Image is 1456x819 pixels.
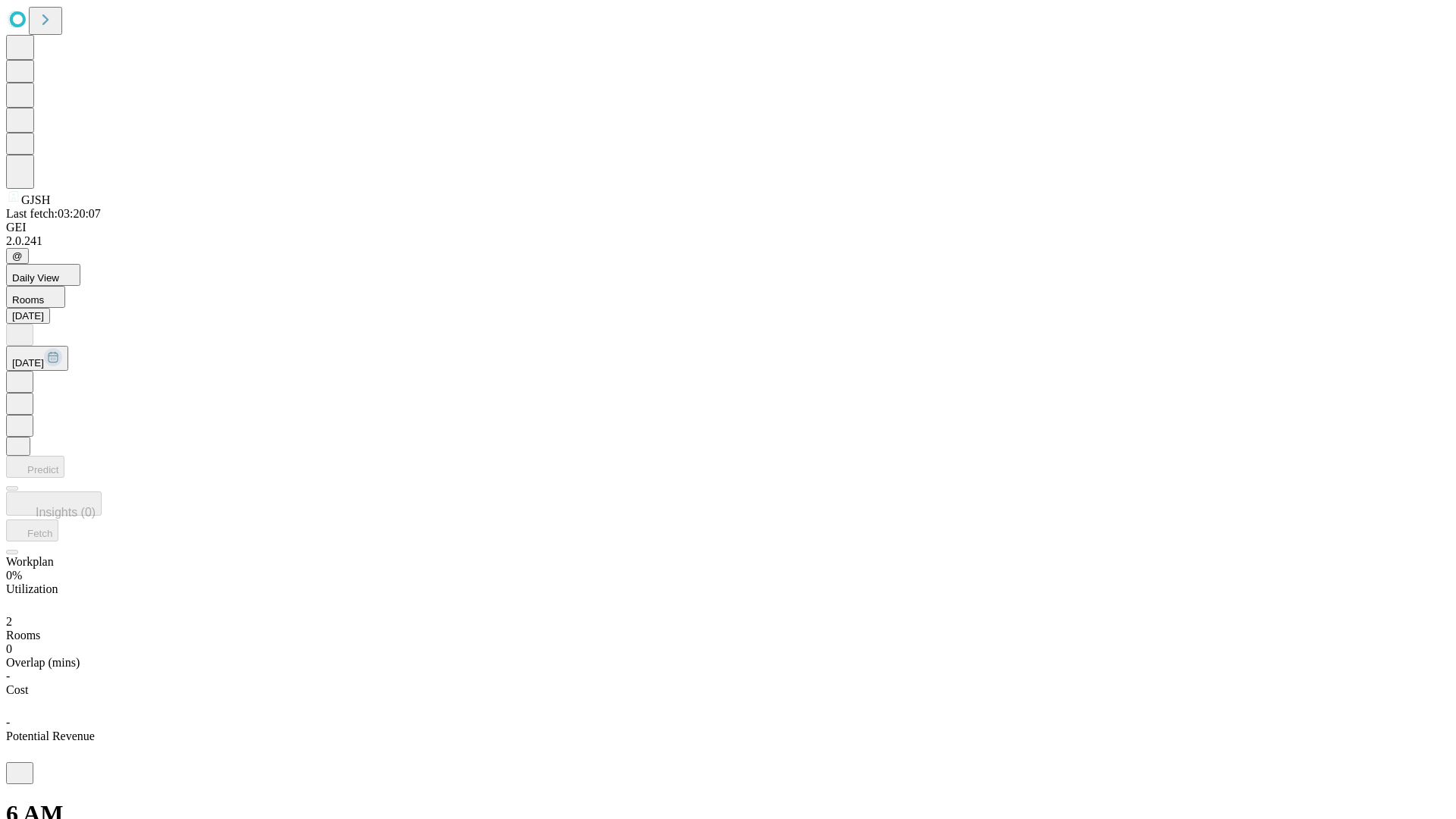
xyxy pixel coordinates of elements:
span: Workplan [6,555,54,568]
span: 0 [6,642,12,655]
div: GEI [6,221,1450,234]
span: - [6,716,10,729]
div: 2.0.241 [6,234,1450,248]
button: @ [6,248,29,264]
span: Daily View [12,272,59,284]
button: [DATE] [6,346,68,371]
span: [DATE] [12,357,44,369]
button: Predict [6,456,64,478]
span: Potential Revenue [6,730,95,742]
span: 2 [6,615,12,628]
button: Insights (0) [6,491,102,516]
span: Insights (0) [36,506,96,519]
span: Rooms [6,629,40,642]
button: Fetch [6,519,58,541]
button: Daily View [6,264,80,286]
span: 0% [6,569,22,582]
span: Last fetch: 03:20:07 [6,207,101,220]
span: Overlap (mins) [6,656,80,669]
span: GJSH [21,193,50,206]
button: [DATE] [6,308,50,324]
span: @ [12,250,23,262]
span: - [6,670,10,682]
button: Rooms [6,286,65,308]
span: Utilization [6,582,58,595]
span: Cost [6,683,28,696]
span: Rooms [12,294,44,306]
